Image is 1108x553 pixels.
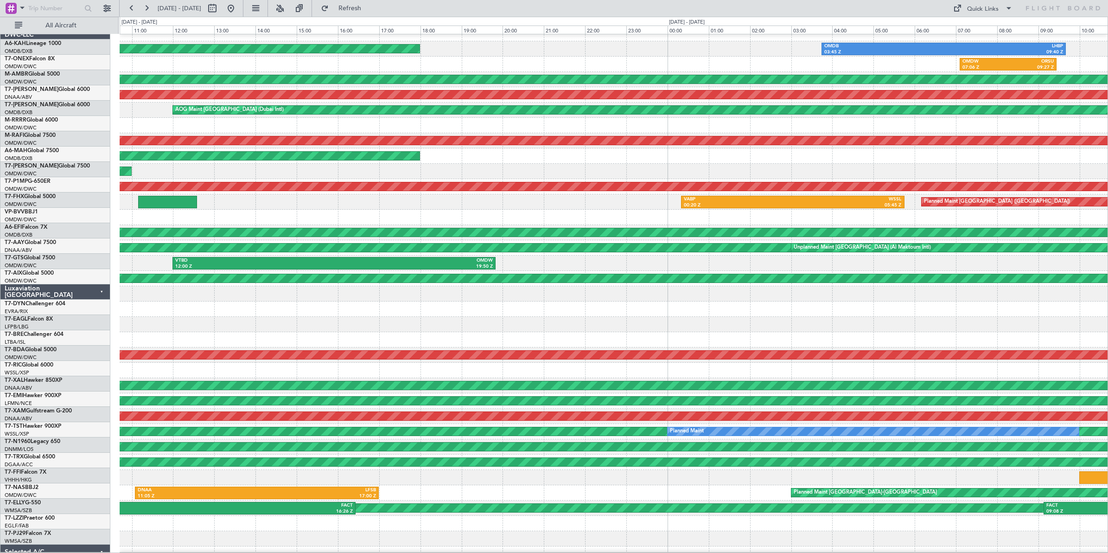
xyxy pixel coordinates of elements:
[5,308,28,315] a: EVRA/RIX
[5,476,32,483] a: VHHH/HKG
[5,538,32,545] a: WMSA/SZB
[5,507,32,514] a: WMSA/SZB
[338,26,379,34] div: 16:00
[5,225,47,230] a: A6-EFIFalcon 7X
[132,26,173,34] div: 11:00
[5,362,22,368] span: T7-RIC
[214,26,255,34] div: 13:00
[5,332,24,337] span: T7-BRE
[793,202,902,209] div: 05:45 Z
[669,19,705,26] div: [DATE] - [DATE]
[5,41,61,46] a: A6-KAHLineage 1000
[420,26,462,34] div: 18:00
[5,393,23,399] span: T7-EMI
[5,216,37,223] a: OMDW/DWC
[924,195,1070,209] div: Planned Maint [GEOGRAPHIC_DATA] ([GEOGRAPHIC_DATA])
[5,531,51,536] a: T7-PJ29Falcon 7X
[138,487,257,494] div: DNAA
[5,454,24,460] span: T7-TRX
[175,257,334,264] div: VTBD
[5,515,55,521] a: T7-LZZIPraetor 600
[750,26,791,34] div: 02:00
[873,26,915,34] div: 05:00
[5,179,28,184] span: T7-P1MP
[5,316,53,322] a: T7-EAGLFalcon 8X
[5,385,32,392] a: DNAA/ABV
[5,255,24,261] span: T7-GTS
[5,179,51,184] a: T7-P1MPG-650ER
[832,26,873,34] div: 04:00
[1008,64,1054,71] div: 09:27 Z
[5,424,61,429] a: T7-TSTHawker 900XP
[5,102,90,108] a: T7-[PERSON_NAME]Global 6000
[962,64,1008,71] div: 07:06 Z
[5,87,58,92] span: T7-[PERSON_NAME]
[824,43,943,50] div: OMDB
[5,446,33,453] a: DNMM/LOS
[5,515,24,521] span: T7-LZZI
[915,26,956,34] div: 06:00
[709,26,750,34] div: 01:00
[5,63,37,70] a: OMDW/DWC
[5,186,37,193] a: OMDW/DWC
[5,301,25,307] span: T7-DYN
[5,225,22,230] span: A6-EFI
[5,270,54,276] a: T7-AIXGlobal 5000
[5,117,26,123] span: M-RRRR
[5,339,25,346] a: LTBA/ISL
[257,487,376,494] div: LFSB
[5,247,32,254] a: DNAA/ABV
[794,486,937,500] div: Planned Maint [GEOGRAPHIC_DATA]-[GEOGRAPHIC_DATA]
[5,369,29,376] a: WSSL/XSP
[158,4,201,13] span: [DATE] - [DATE]
[257,493,376,500] div: 17:00 Z
[794,241,931,255] div: Unplanned Maint [GEOGRAPHIC_DATA] (Al Maktoum Intl)
[317,1,372,16] button: Refresh
[5,255,55,261] a: T7-GTSGlobal 7500
[334,264,493,270] div: 19:50 Z
[121,19,157,26] div: [DATE] - [DATE]
[1008,58,1054,65] div: ORSU
[967,5,999,14] div: Quick Links
[5,194,56,199] a: T7-FHXGlobal 5000
[5,109,32,116] a: OMDB/DXB
[5,209,25,215] span: VP-BVV
[5,148,59,154] a: A6-MAHGlobal 7500
[5,56,29,62] span: T7-ONEX
[5,332,64,337] a: T7-BREChallenger 604
[5,78,37,85] a: OMDW/DWC
[670,424,704,438] div: Planned Maint
[28,1,82,15] input: Trip Number
[5,163,90,169] a: T7-[PERSON_NAME]Global 7500
[5,531,25,536] span: T7-PJ29
[5,500,25,506] span: T7-ELLY
[5,102,58,108] span: T7-[PERSON_NAME]
[503,26,544,34] div: 20:00
[5,117,58,123] a: M-RRRRGlobal 6000
[5,170,37,177] a: OMDW/DWC
[5,194,24,199] span: T7-FHX
[5,231,32,238] a: OMDB/DXB
[5,48,32,55] a: OMDB/DXB
[943,49,1063,56] div: 09:40 Z
[100,508,353,515] div: 16:26 Z
[5,140,37,147] a: OMDW/DWC
[956,26,997,34] div: 07:00
[10,18,101,33] button: All Aircraft
[5,500,41,506] a: T7-ELLYG-550
[5,41,26,46] span: A6-KAH
[5,408,72,414] a: T7-XAMGulfstream G-200
[943,43,1063,50] div: LHBP
[5,94,32,101] a: DNAA/ABV
[5,469,21,475] span: T7-FFI
[5,415,32,422] a: DNAA/ABV
[5,492,37,499] a: OMDW/DWC
[5,124,37,131] a: OMDW/DWC
[5,133,24,138] span: M-RAFI
[5,485,38,490] a: T7-NASBBJ2
[5,277,37,284] a: OMDW/DWC
[5,347,25,353] span: T7-BDA
[334,257,493,264] div: OMDW
[626,26,668,34] div: 23:00
[5,240,25,245] span: T7-AAY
